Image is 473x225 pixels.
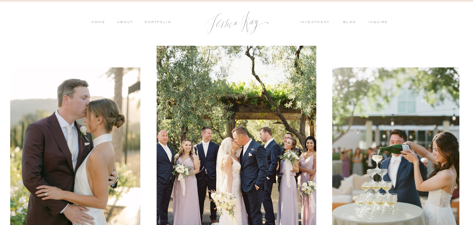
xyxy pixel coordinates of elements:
a: blog [343,20,360,26]
a: PORTFOLIO [144,20,171,26]
a: HOME [91,20,105,26]
a: ABOUT [116,20,133,26]
a: inquire [368,20,391,26]
a: investment [300,20,333,26]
